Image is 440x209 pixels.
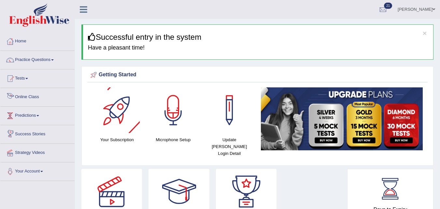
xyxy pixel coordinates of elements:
a: Your Account [0,162,75,179]
a: Predictions [0,107,75,123]
img: small5.jpg [261,87,423,150]
h3: Successful entry in the system [88,33,428,41]
div: Getting Started [89,70,426,80]
a: Tests [0,69,75,86]
h4: Update [PERSON_NAME] Login Detail [205,136,254,157]
h4: Have a pleasant time! [88,45,428,51]
a: Home [0,32,75,49]
a: Strategy Videos [0,144,75,160]
h4: Your Subscription [92,136,142,143]
a: Success Stories [0,125,75,142]
button: × [423,30,427,37]
a: Online Class [0,88,75,104]
a: Practice Questions [0,51,75,67]
h4: Microphone Setup [149,136,198,143]
span: 21 [384,3,392,9]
